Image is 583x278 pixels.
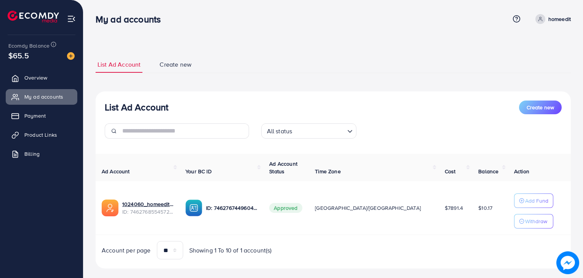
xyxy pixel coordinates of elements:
[315,204,421,212] span: [GEOGRAPHIC_DATA]/[GEOGRAPHIC_DATA]
[24,74,47,81] span: Overview
[514,214,553,228] button: Withdraw
[269,160,297,175] span: Ad Account Status
[514,193,553,208] button: Add Fund
[556,251,579,274] img: image
[8,50,29,61] span: $65.5
[8,42,50,50] span: Ecomdy Balance
[265,126,294,137] span: All status
[532,14,571,24] a: homeedit
[206,203,257,212] p: ID: 7462767449604177937
[445,204,463,212] span: $7891.4
[315,168,340,175] span: Time Zone
[102,200,118,216] img: ic-ads-acc.e4c84228.svg
[122,208,173,216] span: ID: 7462768554572742672
[122,200,173,208] a: 1024060_homeedit7_1737561213516
[294,124,344,137] input: Search for option
[67,14,76,23] img: menu
[96,14,167,25] h3: My ad accounts
[97,60,141,69] span: List Ad Account
[24,93,63,101] span: My ad accounts
[160,60,192,69] span: Create new
[185,200,202,216] img: ic-ba-acc.ded83a64.svg
[478,168,498,175] span: Balance
[514,168,529,175] span: Action
[102,246,151,255] span: Account per page
[525,217,547,226] p: Withdraw
[6,89,77,104] a: My ad accounts
[189,246,272,255] span: Showing 1 To 10 of 1 account(s)
[519,101,562,114] button: Create new
[261,123,356,139] div: Search for option
[525,196,548,205] p: Add Fund
[122,200,173,216] div: <span class='underline'>1024060_homeedit7_1737561213516</span></br>7462768554572742672
[269,203,302,213] span: Approved
[6,70,77,85] a: Overview
[105,102,168,113] h3: List Ad Account
[67,52,75,60] img: image
[185,168,212,175] span: Your BC ID
[24,112,46,120] span: Payment
[548,14,571,24] p: homeedit
[6,127,77,142] a: Product Links
[445,168,456,175] span: Cost
[8,11,59,22] img: logo
[6,108,77,123] a: Payment
[527,104,554,111] span: Create new
[102,168,130,175] span: Ad Account
[478,204,492,212] span: $10.17
[6,146,77,161] a: Billing
[24,131,57,139] span: Product Links
[24,150,40,158] span: Billing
